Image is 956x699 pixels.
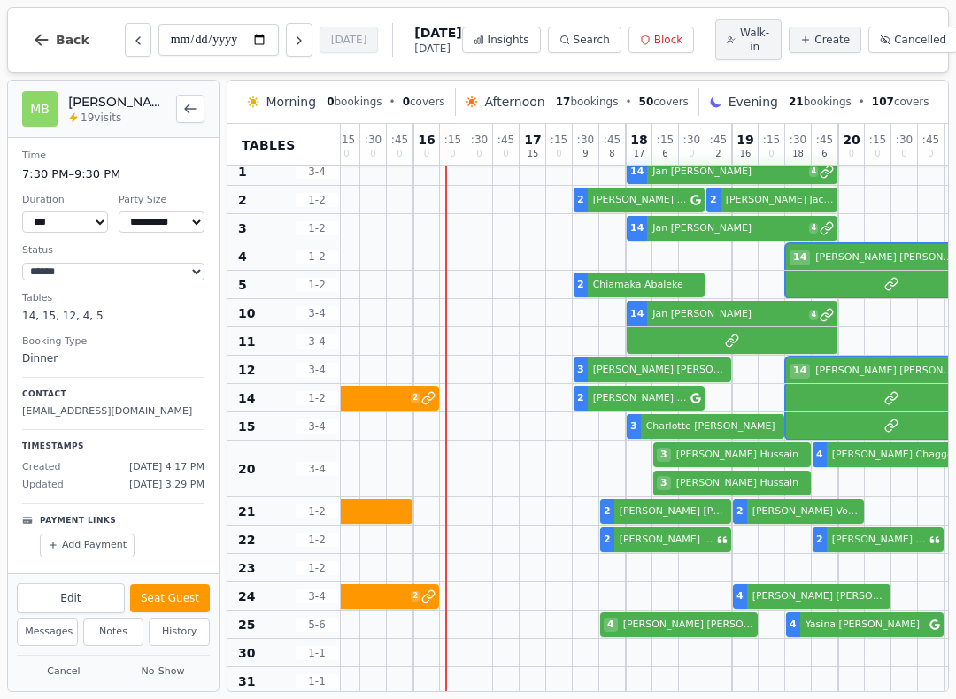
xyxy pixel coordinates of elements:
[639,95,689,109] span: covers
[296,221,338,235] span: 1 - 2
[929,534,940,545] svg: Customer message
[715,19,782,60] button: Walk-in
[872,96,894,108] span: 107
[238,361,255,379] span: 12
[238,389,255,407] span: 14
[689,150,694,158] span: 0
[590,278,701,293] span: Chiamaka Abaleke
[630,165,644,180] span: 14
[894,33,946,47] span: Cancelled
[749,589,887,604] span: [PERSON_NAME] [PERSON_NAME]
[242,136,296,154] span: Tables
[812,364,954,379] span: [PERSON_NAME] [PERSON_NAME]
[872,95,929,109] span: covers
[22,165,204,183] dd: 7:30 PM – 9:30 PM
[320,27,379,53] button: [DATE]
[296,278,338,292] span: 1 - 2
[869,134,886,145] span: : 15
[749,504,860,519] span: [PERSON_NAME] Vongviseth
[792,150,804,158] span: 18
[238,248,247,265] span: 4
[450,150,455,158] span: 0
[816,533,823,548] span: 2
[301,589,410,604] span: Walk-in
[414,24,461,42] span: [DATE]
[717,534,728,545] svg: Customer message
[22,308,204,324] dd: 14, 15, 12, 4, 5
[722,193,834,208] span: [PERSON_NAME] JackmanStraw
[922,134,939,145] span: : 45
[875,150,880,158] span: 0
[129,460,204,475] span: [DATE] 4:17 PM
[476,150,482,158] span: 0
[40,534,135,557] button: Add Payment
[17,618,78,646] button: Messages
[22,193,108,208] dt: Duration
[729,93,778,111] span: Evening
[630,419,637,434] span: 3
[649,221,807,236] span: Jan [PERSON_NAME]
[238,559,255,577] span: 23
[616,533,715,548] span: [PERSON_NAME] Dyson
[763,134,780,145] span: : 15
[634,150,645,158] span: 17
[119,193,204,208] dt: Party Size
[556,150,561,158] span: 0
[22,441,204,453] p: Timestamps
[790,618,797,633] span: 4
[411,591,420,602] span: 2
[630,307,644,322] span: 14
[266,93,316,111] span: Morning
[683,134,700,145] span: : 30
[657,134,674,145] span: : 15
[654,33,682,47] span: Block
[296,462,338,476] span: 3 - 4
[327,96,334,108] span: 0
[40,515,116,527] p: Payment Links
[338,134,355,145] span: : 15
[296,306,338,320] span: 3 - 4
[662,150,667,158] span: 6
[296,674,338,688] span: 1 - 1
[829,533,928,548] span: [PERSON_NAME] Ganeri
[116,661,210,683] button: No-Show
[22,460,61,475] span: Created
[582,150,588,158] span: 9
[673,448,807,463] span: [PERSON_NAME] Hussain
[736,589,744,604] span: 4
[149,618,210,646] button: History
[630,134,647,146] span: 18
[418,134,435,146] span: 16
[577,278,584,293] span: 2
[809,166,818,177] span: 4
[604,134,621,145] span: : 45
[497,134,514,145] span: : 45
[789,27,861,53] button: Create
[22,243,204,258] dt: Status
[809,223,818,234] span: 4
[556,95,619,109] span: bookings
[690,393,701,403] svg: Google booking
[710,134,727,145] span: : 45
[649,165,807,180] span: Jan [PERSON_NAME]
[790,364,810,379] span: 14
[790,134,806,145] span: : 30
[403,96,410,108] span: 0
[296,618,338,632] span: 5 - 6
[238,460,255,478] span: 20
[609,150,614,158] span: 8
[238,163,247,181] span: 1
[238,191,247,209] span: 2
[790,250,810,265] span: 14
[590,391,689,406] span: [PERSON_NAME] [PERSON_NAME]
[125,23,151,57] button: Previous day
[657,476,671,491] span: 3
[238,644,255,662] span: 30
[524,134,541,146] span: 17
[296,165,338,179] span: 3 - 4
[849,150,854,158] span: 0
[301,391,410,406] span: Walk-in
[19,19,104,61] button: Back
[238,588,255,605] span: 24
[577,134,594,145] span: : 30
